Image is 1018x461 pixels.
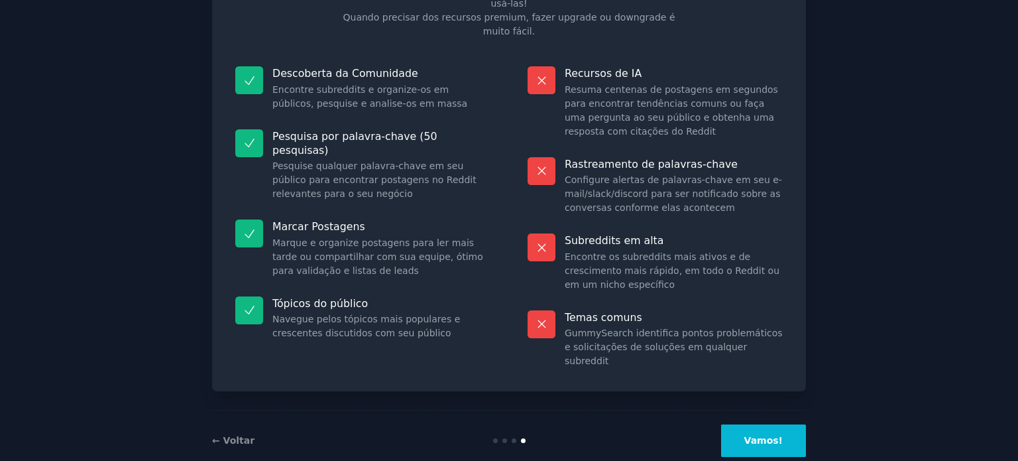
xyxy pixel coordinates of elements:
font: Pesquisa por palavra-chave (50 pesquisas) [272,130,437,157]
font: Rastreamento de palavras-chave [565,158,738,170]
font: Pesquise qualquer palavra-chave em seu público para encontrar postagens no Reddit relevantes para... [272,161,477,199]
font: Subreddits em alta [565,234,663,247]
font: Descoberta da Comunidade [272,67,418,80]
font: Configure alertas de palavras-chave em seu e-mail/slack/discord para ser notificado sobre as conv... [565,174,782,213]
font: Marcar Postagens [272,220,365,233]
font: Encontre subreddits e organize-os em públicos, pesquise e analise-os em massa [272,84,467,109]
font: Recursos de IA [565,67,642,80]
font: Navegue pelos tópicos mais populares e crescentes discutidos com seu público [272,314,460,338]
font: Marque e organize postagens para ler mais tarde ou compartilhar com sua equipe, ótimo para valida... [272,237,483,276]
font: GummySearch identifica pontos problemáticos e solicitações de soluções em qualquer subreddit [565,328,783,366]
font: Resuma centenas de postagens em segundos para encontrar tendências comuns ou faça uma pergunta ao... [565,84,778,137]
font: Quando precisar dos recursos premium, fazer upgrade ou downgrade é muito fácil. [343,12,675,36]
button: Vamos! [721,425,806,457]
font: Vamos! [744,435,783,446]
font: Temas comuns [565,311,642,324]
font: Tópicos do público [272,297,368,310]
a: ← Voltar [212,435,254,446]
font: Encontre os subreddits mais ativos e de crescimento mais rápido, em todo o Reddit ou em um nicho ... [565,251,779,290]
